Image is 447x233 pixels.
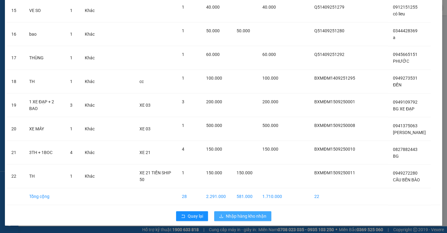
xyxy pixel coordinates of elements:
span: ĐẾN [393,82,402,87]
td: Khác [80,141,100,164]
span: BXMĐM1409251295 [314,76,355,81]
span: 0827882443 [393,147,418,152]
div: Trạm Quận 5 [44,5,87,20]
span: 3 [182,99,184,104]
button: downloadNhập hàng kho nhận [214,211,271,221]
span: 4 [70,150,73,155]
span: 4 [182,147,184,152]
td: 17 [6,46,24,70]
span: 0949109792 [393,99,418,104]
span: BXMĐM1509250008 [314,123,355,128]
span: Nhận: [44,6,59,12]
button: rollbackQuay lại [176,211,208,221]
span: 40.000 [206,5,220,10]
span: BXMĐM1509250010 [314,147,355,152]
td: TH [24,164,65,188]
span: 150.000 [262,147,278,152]
span: 1 [70,126,73,131]
span: 3 [70,103,73,108]
span: 1 [182,52,184,57]
span: Q51409251292 [314,52,344,57]
span: 1 [182,170,184,175]
span: XE 21 [139,150,151,155]
td: TH [24,70,65,93]
td: 16 [6,22,24,46]
span: Nhập hàng kho nhận [226,213,266,219]
span: 1 [182,5,184,10]
span: BG XE ĐẠP [393,106,414,111]
span: BXMĐM1509250011 [314,170,355,175]
span: 1 [182,123,184,128]
span: 1 [70,79,73,84]
td: Khác [80,70,100,93]
td: 19 [6,93,24,117]
span: 50.000 [206,28,220,33]
td: 581.000 [232,188,257,205]
span: 1 [70,8,73,13]
td: 18 [6,70,24,93]
span: có lieu [393,11,405,16]
span: 60.000 [262,52,276,57]
td: 3TH + 1BOC [24,141,65,164]
span: PHƯỚC [393,59,409,64]
td: THÙNG [24,46,65,70]
td: Khác [80,93,100,117]
span: 150.000 [237,170,253,175]
span: 0945665151 [393,52,418,57]
td: Khác [80,117,100,141]
span: 1 [70,174,73,179]
td: XE MÁY [24,117,65,141]
td: Khác [80,46,100,70]
td: 28 [177,188,202,205]
span: 500.000 [206,123,222,128]
td: 2.291.000 [201,188,231,205]
td: 22 [6,164,24,188]
span: 0941375063 [393,123,418,128]
td: Khác [80,164,100,188]
span: XE 03 [139,103,151,108]
span: 40.000 [262,5,276,10]
span: 1 [182,76,184,81]
span: cc [139,79,144,84]
span: a [393,35,395,40]
span: 50.000 [237,28,250,33]
td: 21 [6,141,24,164]
span: 0344428369 [393,28,418,33]
span: 100.000 [206,76,222,81]
span: rollback [181,214,185,219]
div: Trạm Đầm Dơi [5,5,40,20]
span: CR : [5,40,14,47]
td: 20 [6,117,24,141]
span: 150.000 [206,147,222,152]
td: Tổng cộng [24,188,65,205]
span: 1 [70,32,73,37]
span: Gửi: [5,6,15,12]
span: 60.000 [206,52,220,57]
td: 1 XE ĐẠP + 2 BAO [24,93,65,117]
span: CẦU BẾN BÀO [393,177,420,182]
span: XE 03 [139,126,151,131]
td: Khác [80,22,100,46]
td: 22 [309,188,360,205]
td: 1.710.000 [257,188,287,205]
span: download [219,214,223,219]
span: Quay lại [188,213,203,219]
div: 200.000 [5,40,41,47]
span: [PERSON_NAME] [393,130,426,135]
span: 0949272280 [393,170,418,175]
span: BG [393,153,399,158]
span: 100.000 [262,76,278,81]
span: 500.000 [262,123,278,128]
span: XE 21 TIỀN SHIP 50 [139,170,171,182]
span: 150.000 [206,170,222,175]
span: 200.000 [262,99,278,104]
span: 1 [70,55,73,60]
span: BXMĐM1509250001 [314,99,355,104]
div: diễn [44,20,87,27]
td: bao [24,22,65,46]
span: 1 [182,28,184,33]
span: Q51409251280 [314,28,344,33]
div: 0918286139 [44,27,87,36]
span: Q51409251279 [314,5,344,10]
span: 0912151255 [393,5,418,10]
